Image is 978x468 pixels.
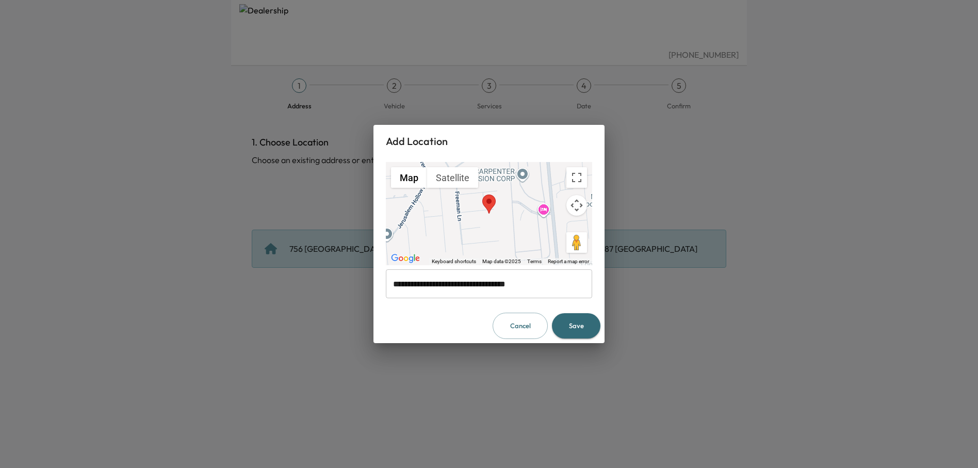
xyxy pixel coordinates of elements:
button: Show satellite imagery [427,167,478,188]
button: Toggle fullscreen view [566,167,587,188]
a: Terms (opens in new tab) [527,259,542,264]
img: Google [388,252,422,265]
button: Save [552,313,600,338]
span: Map data ©2025 [482,259,521,264]
h2: Add Location [373,125,605,158]
button: Show street map [391,167,427,188]
a: Report a map error [548,259,589,264]
button: Keyboard shortcuts [432,258,476,265]
a: Open this area in Google Maps (opens a new window) [388,252,422,265]
button: Drag Pegman onto the map to open Street View [566,232,587,253]
button: Map camera controls [566,195,587,216]
button: Cancel [493,313,548,339]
